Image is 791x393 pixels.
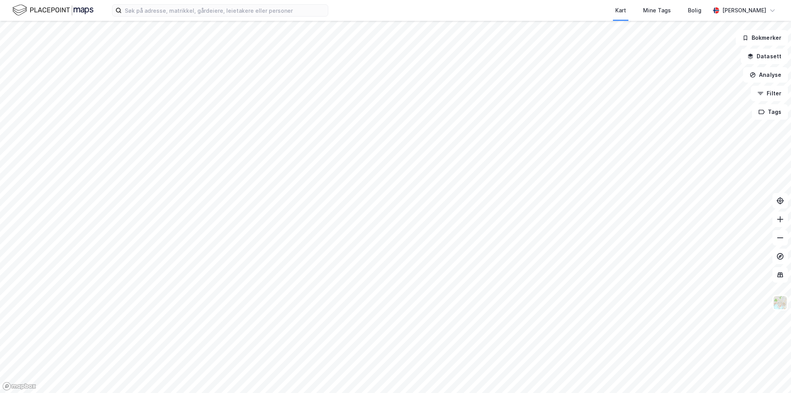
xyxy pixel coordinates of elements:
[122,5,328,16] input: Søk på adresse, matrikkel, gårdeiere, leietakere eller personer
[12,3,93,17] img: logo.f888ab2527a4732fd821a326f86c7f29.svg
[615,6,626,15] div: Kart
[688,6,701,15] div: Bolig
[722,6,766,15] div: [PERSON_NAME]
[643,6,671,15] div: Mine Tags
